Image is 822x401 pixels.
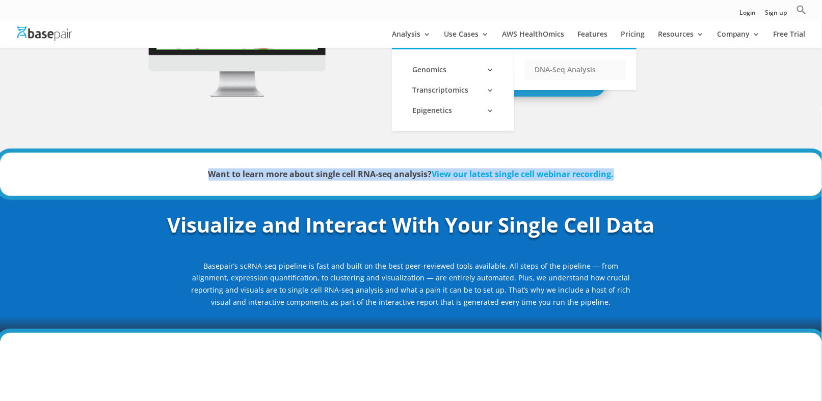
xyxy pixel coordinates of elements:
[771,350,810,389] iframe: Drift Widget Chat Controller
[502,31,564,48] a: AWS HealthOmics
[402,60,504,80] a: Genomics
[797,5,807,20] a: Search Icon Link
[402,100,504,121] a: Epigenetics
[432,168,614,180] a: View our latest single cell webinar recording.
[621,31,645,48] a: Pricing
[17,26,72,41] img: Basepair
[717,31,760,48] a: Company
[168,211,655,239] strong: Visualize and Interact With Your Single Cell Data
[208,168,614,180] strong: Want to learn more about single cell RNA-seq analysis?
[191,260,631,308] p: Basepair’s scRNA-seq pipeline is fast and built on the best peer-reviewed tools available. All st...
[797,5,807,15] svg: Search
[444,31,489,48] a: Use Cases
[402,80,504,100] a: Transcriptomics
[765,10,787,20] a: Sign up
[392,31,431,48] a: Analysis
[577,31,607,48] a: Features
[740,10,756,20] a: Login
[774,31,806,48] a: Free Trial
[524,60,626,80] a: DNA-Seq Analysis
[658,31,704,48] a: Resources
